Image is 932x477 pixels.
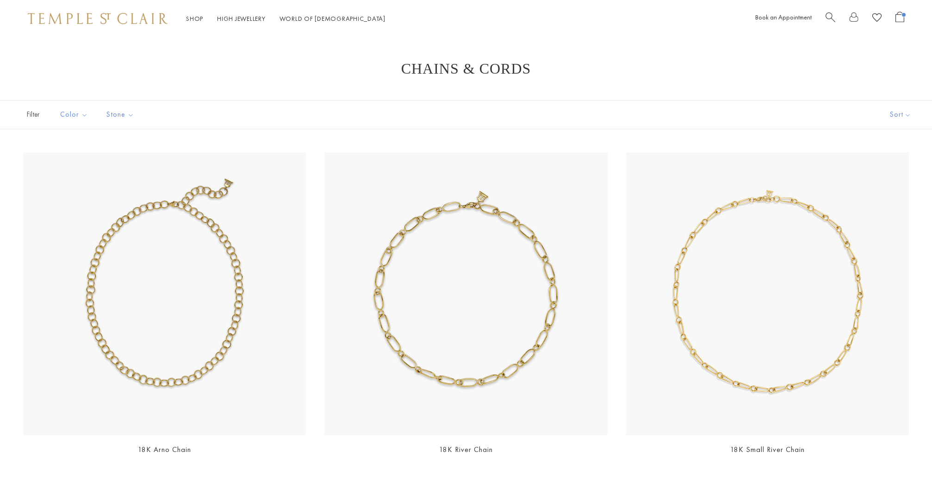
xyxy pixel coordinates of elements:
a: 18K River Chain [439,445,493,454]
iframe: Gorgias live chat messenger [886,433,923,468]
a: Search [826,12,835,26]
button: Show sort by [869,100,932,129]
img: N88891-SMRIV18 [626,152,909,435]
img: Temple St. Clair [28,13,168,24]
nav: Main navigation [186,13,385,25]
button: Color [53,104,95,125]
span: Color [56,109,95,120]
a: View Wishlist [872,12,882,26]
span: Stone [102,109,141,120]
button: Stone [99,104,141,125]
a: N88810-ARNO18N88810-ARNO18 [23,152,306,435]
img: N88891-RIVER18 [324,152,607,435]
a: 18K Arno Chain [138,445,191,454]
a: High JewelleryHigh Jewellery [217,14,266,23]
img: N88810-ARNO18 [23,152,306,435]
h1: Chains & Cords [37,60,895,77]
a: Book an Appointment [755,13,812,21]
a: World of [DEMOGRAPHIC_DATA]World of [DEMOGRAPHIC_DATA] [280,14,385,23]
a: ShopShop [186,14,203,23]
a: Open Shopping Bag [895,12,904,26]
a: N88891-RIVER18N88891-RIVER18 [324,152,607,435]
a: 18K Small River Chain [730,445,805,454]
a: N88891-SMRIV24N88891-SMRIV18 [626,152,909,435]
